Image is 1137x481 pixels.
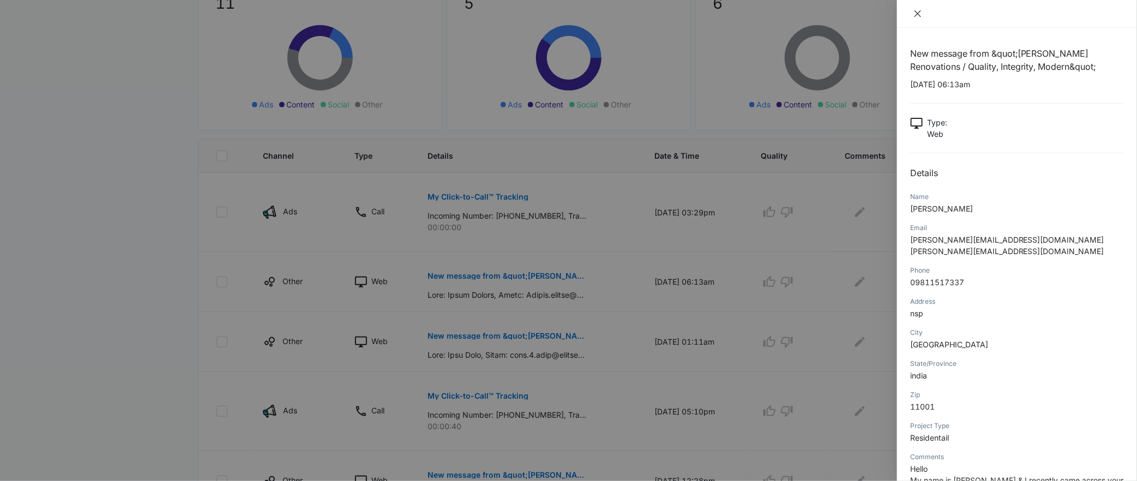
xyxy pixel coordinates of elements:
[910,47,1124,73] h1: New message from &quot;[PERSON_NAME] Renovations / Quality, Integrity, Modern&quot;
[910,223,1124,233] div: Email
[910,390,1124,400] div: Zip
[910,328,1124,338] div: City
[910,464,928,473] span: Hello
[910,421,1124,431] div: Project Type
[910,278,964,287] span: 09811517337
[910,192,1124,202] div: Name
[910,452,1124,462] div: Comments
[910,166,1124,179] h2: Details
[910,371,927,380] span: india
[910,9,925,19] button: Close
[910,235,1104,244] span: [PERSON_NAME][EMAIL_ADDRESS][DOMAIN_NAME]
[910,266,1124,275] div: Phone
[910,246,1104,256] span: [PERSON_NAME][EMAIL_ADDRESS][DOMAIN_NAME]
[910,340,988,349] span: [GEOGRAPHIC_DATA]
[913,9,922,18] span: close
[910,204,973,213] span: [PERSON_NAME]
[910,433,949,442] span: Residentail
[910,79,1124,90] p: [DATE] 06:13am
[910,309,923,318] span: nsp
[910,297,1124,306] div: Address
[927,117,947,128] p: Type :
[927,128,947,140] p: Web
[910,359,1124,369] div: State/Province
[910,402,935,411] span: 11001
